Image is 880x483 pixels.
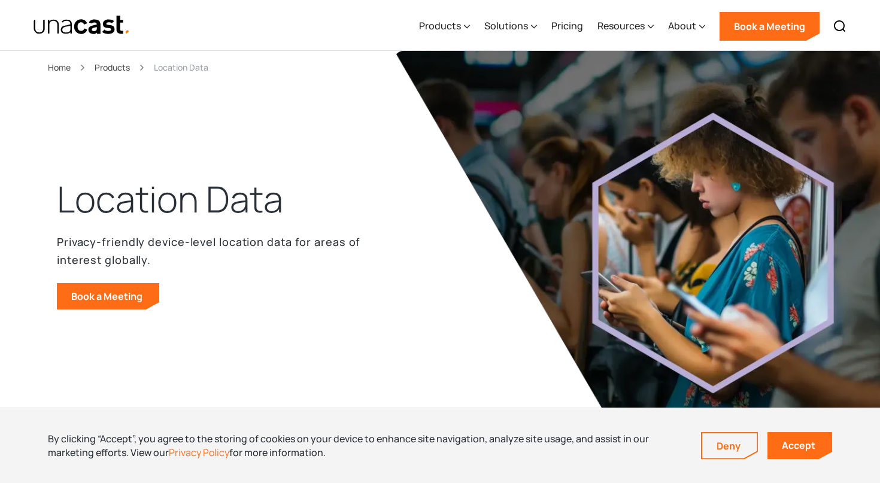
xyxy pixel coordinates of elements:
[154,60,208,74] div: Location Data
[57,233,368,269] p: Privacy-friendly device-level location data for areas of interest globally.
[57,175,283,223] h1: Location Data
[169,446,229,459] a: Privacy Policy
[419,19,461,33] div: Products
[33,15,131,36] a: home
[484,2,537,51] div: Solutions
[668,19,696,33] div: About
[33,15,131,36] img: Unacast text logo
[95,60,130,74] a: Products
[484,19,528,33] div: Solutions
[668,2,705,51] div: About
[419,2,470,51] div: Products
[720,12,820,41] a: Book a Meeting
[48,432,683,459] div: By clicking “Accept”, you agree to the storing of cookies on your device to enhance site navigati...
[57,283,159,309] a: Book a Meeting
[767,432,832,459] a: Accept
[551,2,583,51] a: Pricing
[597,2,654,51] div: Resources
[702,433,757,458] a: Deny
[597,19,645,33] div: Resources
[833,19,847,34] img: Search icon
[48,60,71,74] a: Home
